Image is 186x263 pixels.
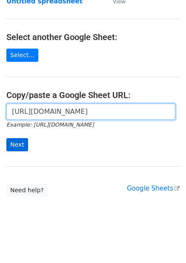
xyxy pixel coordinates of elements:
input: Paste your Google Sheet URL here [6,104,175,120]
small: Example: [URL][DOMAIN_NAME] [6,121,94,128]
a: Google Sheets [127,185,180,192]
input: Next [6,138,28,151]
h4: Copy/paste a Google Sheet URL: [6,90,180,100]
iframe: Chat Widget [143,222,186,263]
a: Need help? [6,184,48,197]
h4: Select another Google Sheet: [6,32,180,42]
a: Select... [6,49,38,62]
div: 聊天小组件 [143,222,186,263]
